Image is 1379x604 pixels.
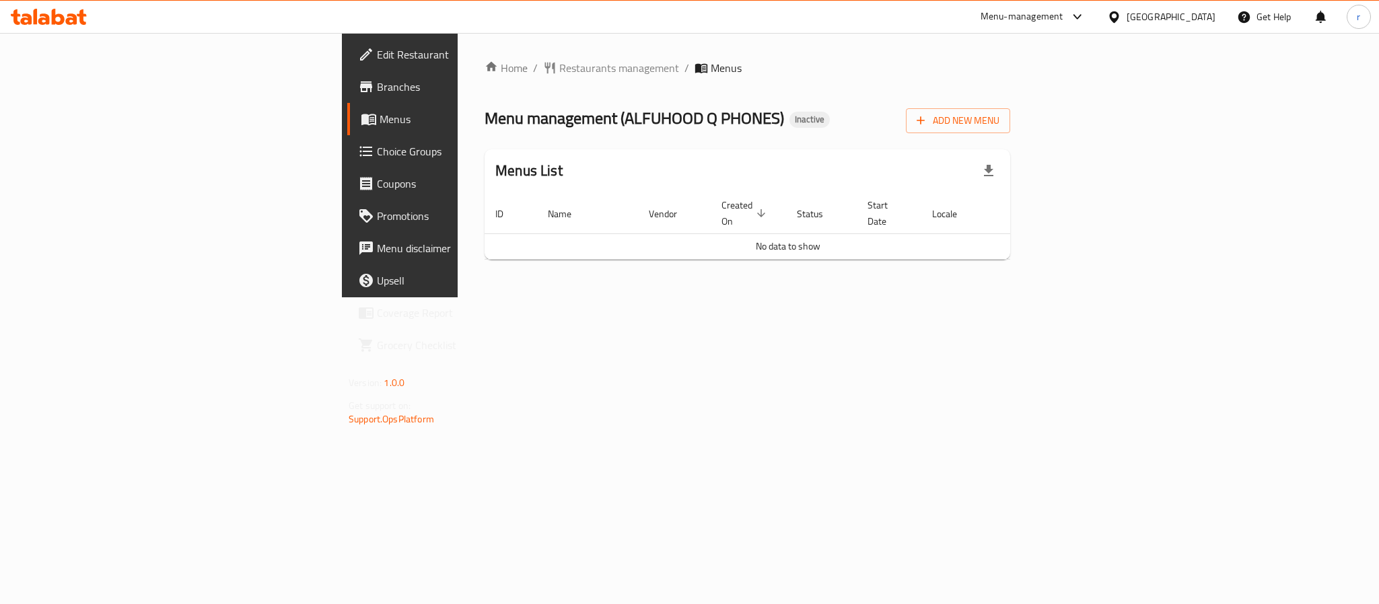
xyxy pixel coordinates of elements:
table: enhanced table [485,193,1092,260]
div: Menu-management [981,9,1063,25]
span: Coverage Report [377,305,561,321]
div: [GEOGRAPHIC_DATA] [1127,9,1215,24]
span: Branches [377,79,561,95]
h2: Menus List [495,161,563,181]
span: Created On [721,197,770,229]
a: Coverage Report [347,297,572,329]
a: Support.OpsPlatform [349,410,434,428]
span: Inactive [789,114,830,125]
nav: breadcrumb [485,60,1010,76]
a: Menu disclaimer [347,232,572,264]
span: Choice Groups [377,143,561,159]
span: Locale [932,206,975,222]
a: Branches [347,71,572,103]
span: Edit Restaurant [377,46,561,63]
a: Edit Restaurant [347,38,572,71]
span: Grocery Checklist [377,337,561,353]
a: Restaurants management [543,60,679,76]
a: Choice Groups [347,135,572,167]
button: Add New Menu [906,108,1010,133]
span: Restaurants management [559,60,679,76]
span: Coupons [377,176,561,192]
a: Grocery Checklist [347,329,572,361]
span: Vendor [649,206,695,222]
span: ID [495,206,521,222]
span: Menu disclaimer [377,240,561,256]
span: Menus [380,111,561,127]
a: Coupons [347,167,572,200]
span: Get support on: [349,397,411,414]
th: Actions [991,193,1092,234]
span: Status [797,206,841,222]
div: Export file [973,155,1005,187]
span: Menus [711,60,742,76]
span: Add New Menu [917,112,999,129]
li: / [684,60,689,76]
span: Name [548,206,589,222]
span: 1.0.0 [384,374,404,391]
span: Start Date [868,197,905,229]
a: Menus [347,103,572,135]
a: Upsell [347,264,572,297]
span: Upsell [377,272,561,289]
span: Version: [349,374,382,391]
span: No data to show [756,237,820,255]
a: Promotions [347,200,572,232]
div: Inactive [789,112,830,128]
span: Menu management ( ALFUHOOD Q PHONES ) [485,103,784,133]
span: r [1357,9,1360,24]
span: Promotions [377,208,561,224]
